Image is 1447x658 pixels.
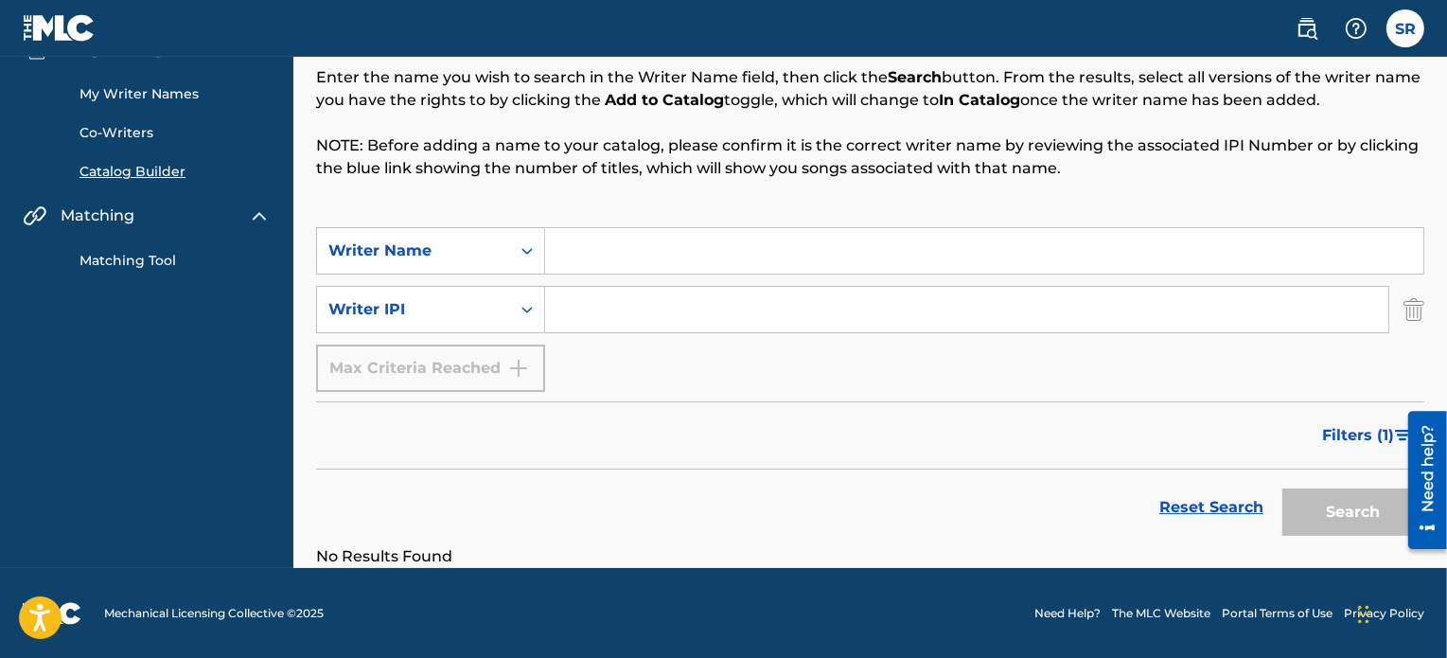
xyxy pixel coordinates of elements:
img: expand [248,205,271,227]
div: Drag [1358,586,1369,643]
div: Writer Name [328,240,499,262]
p: NOTE: Before adding a name to your catalog, please confirm it is the correct writer name by revie... [316,134,1424,180]
img: Delete Criterion [1403,286,1424,333]
a: Need Help? [1034,605,1101,622]
strong: Search [888,68,942,86]
a: Matching Tool [79,251,271,271]
span: Matching [61,205,134,227]
a: My Writer Names [79,84,271,104]
div: User Menu [1386,9,1424,47]
div: Help [1337,9,1375,47]
span: Mechanical Licensing Collective © 2025 [104,605,324,622]
a: Privacy Policy [1344,605,1424,622]
span: Filters ( 1 ) [1322,424,1394,447]
img: search [1296,17,1318,40]
iframe: Chat Widget [1352,567,1447,658]
a: Reset Search [1150,487,1273,528]
form: Search Form [316,227,1424,545]
a: Catalog Builder [79,162,271,182]
div: Writer IPI [328,298,499,321]
img: MLC Logo [23,14,96,42]
img: logo [23,602,81,625]
p: Enter the name you wish to search in the Writer Name field, then click the button. From the resul... [316,66,1424,112]
div: No Results Found [316,227,1424,568]
a: Portal Terms of Use [1222,605,1332,622]
a: The MLC Website [1112,605,1210,622]
strong: In Catalog [939,91,1020,109]
a: Public Search [1288,9,1326,47]
strong: Add to Catalog [605,91,724,109]
iframe: Resource Center [1394,404,1447,557]
a: Co-Writers [79,123,271,143]
img: Matching [23,205,46,227]
button: Filters (1) [1311,412,1424,459]
img: help [1345,17,1368,40]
